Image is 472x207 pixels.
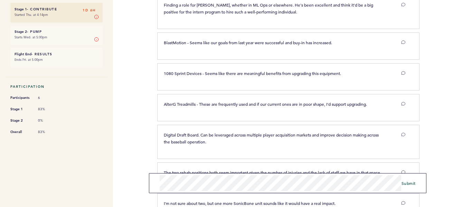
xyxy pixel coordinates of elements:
[164,101,367,107] span: AlterG Treadmills - These are frequently used and if our current ones are in poor shape, I'd supp...
[10,129,31,135] span: Overall
[402,180,416,186] span: Submit
[38,95,59,100] span: 6
[15,7,27,11] small: Stage 1
[83,7,96,14] span: 1D 6H
[15,12,48,17] time: Started Thu. at 4:14pm
[402,180,416,187] button: Submit
[164,200,336,206] span: I'm not sure about two, but one more SonicBone unit sounds like it would have a real impact.
[10,117,31,124] span: Stage 2
[15,52,31,56] small: Flight End
[10,94,31,101] span: Participants
[15,7,98,11] h6: - Contribute
[15,35,47,39] time: Starts Wed. at 5:00pm
[38,107,59,112] span: 83%
[38,130,59,134] span: 83%
[164,170,381,175] span: The two rehab positions both seem important given the number of injuries and the lack of staff we...
[164,132,380,144] span: Digital Draft Board. Can be leveraged across multiple player acquisition markets and improve deci...
[164,70,341,76] span: 1080 Sprint Devices - Seems like there are meaningful benefits from upgrading this equipment.
[15,57,43,62] time: Ends Fri. at 5:00pm
[164,2,374,15] span: Finding a role for [PERSON_NAME], whether in ML Ops or elsewhere. He's been excellent and think i...
[15,52,98,56] h6: - Results
[10,84,103,89] h5: Participation
[10,106,31,113] span: Stage 1
[38,118,59,123] span: 0%
[15,29,98,34] h6: - Pump
[15,29,27,34] small: Stage 2
[164,40,332,45] span: BlastMotion - Seems like our goals from last year were successful and buy-in has increased.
